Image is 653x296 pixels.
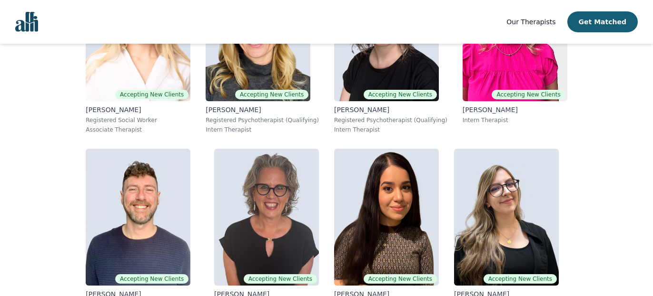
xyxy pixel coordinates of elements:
img: Susan_Albaum [214,149,319,286]
span: Accepting New Clients [235,90,308,99]
span: Accepting New Clients [364,274,437,284]
span: Accepting New Clients [492,90,565,99]
span: Accepting New Clients [364,90,437,99]
span: Our Therapists [506,18,555,26]
p: [PERSON_NAME] [334,105,447,115]
span: Accepting New Clients [484,274,557,284]
p: Associate Therapist [86,126,190,134]
p: Intern Therapist [463,116,567,124]
span: Accepting New Clients [244,274,317,284]
p: Registered Psychotherapist (Qualifying) [206,116,319,124]
p: Registered Psychotherapist (Qualifying) [334,116,447,124]
a: Our Therapists [506,16,555,28]
img: Joanna_Komisar [454,149,559,286]
img: Ryan_Davis [86,149,190,286]
span: Accepting New Clients [115,90,188,99]
p: [PERSON_NAME] [206,105,319,115]
p: Intern Therapist [206,126,319,134]
p: Intern Therapist [334,126,447,134]
img: Heala_Maudoodi [334,149,439,286]
p: [PERSON_NAME] [463,105,567,115]
img: alli logo [15,12,38,32]
button: Get Matched [567,11,638,32]
p: [PERSON_NAME] [86,105,190,115]
p: Registered Social Worker [86,116,190,124]
span: Accepting New Clients [115,274,188,284]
